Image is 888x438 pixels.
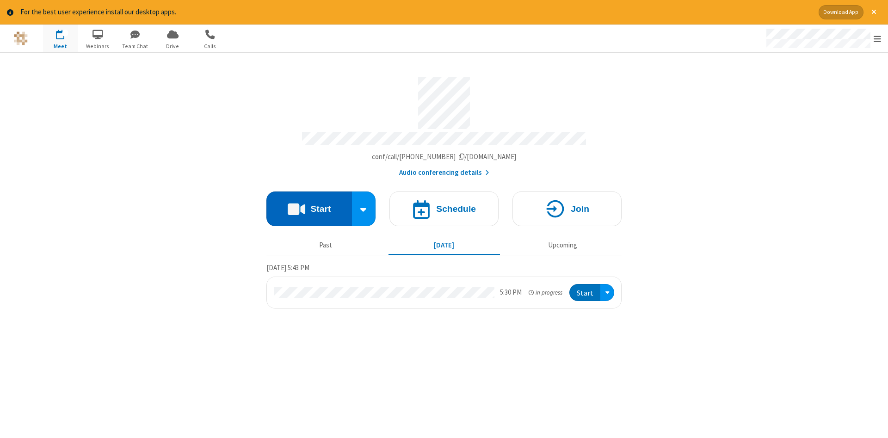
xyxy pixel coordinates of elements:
[399,167,489,178] button: Audio conferencing details
[266,70,622,178] section: Account details
[388,237,500,254] button: [DATE]
[14,31,28,45] img: QA Selenium DO NOT DELETE OR CHANGE
[865,414,881,432] iframe: Chat
[80,42,115,50] span: Webinars
[819,5,863,19] button: Download App
[3,25,38,52] button: Logo
[389,191,499,226] button: Schedule
[310,204,331,213] h4: Start
[372,152,517,162] button: Copy my meeting room linkCopy my meeting room link
[266,191,352,226] button: Start
[62,30,68,37] div: 1
[270,237,382,254] button: Past
[266,263,309,272] span: [DATE] 5:43 PM
[20,7,812,18] div: For the best user experience install our desktop apps.
[512,191,622,226] button: Join
[500,287,522,298] div: 5:30 PM
[43,42,78,50] span: Meet
[529,288,562,297] em: in progress
[758,25,888,52] div: Open menu
[507,237,618,254] button: Upcoming
[352,191,376,226] div: Start conference options
[436,204,476,213] h4: Schedule
[867,5,881,19] button: Close alert
[569,284,600,301] button: Start
[571,204,589,213] h4: Join
[372,152,517,161] span: Copy my meeting room link
[600,284,614,301] div: Open menu
[193,42,228,50] span: Calls
[155,42,190,50] span: Drive
[118,42,153,50] span: Team Chat
[266,262,622,308] section: Today's Meetings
